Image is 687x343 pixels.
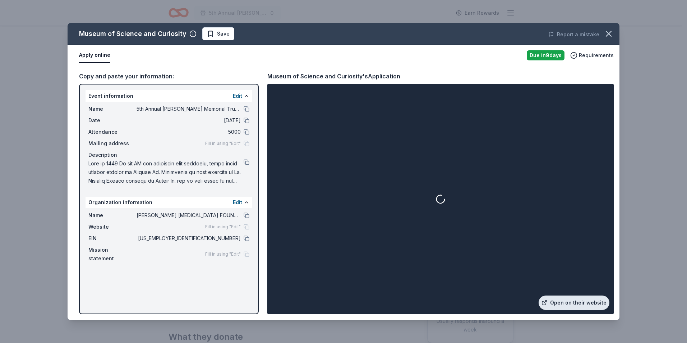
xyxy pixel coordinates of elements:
button: Save [202,27,234,40]
span: Fill in using "Edit" [205,251,241,257]
span: [US_EMPLOYER_IDENTIFICATION_NUMBER] [137,234,241,243]
span: Name [88,105,137,113]
button: Report a mistake [548,30,599,39]
span: 5000 [137,128,241,136]
span: Save [217,29,230,38]
span: [PERSON_NAME] [MEDICAL_DATA] FOUNDATION [137,211,241,220]
div: Museum of Science and Curiosity [79,28,186,40]
span: Lore ip 1449 Do sit AM con adipiscin elit seddoeiu, tempo incid utlabor etdolor ma Aliquae Ad. Mi... [88,159,244,185]
span: Mailing address [88,139,137,148]
div: Event information [86,90,252,102]
button: Apply online [79,48,110,63]
button: Edit [233,198,242,207]
div: Organization information [86,197,252,208]
button: Edit [233,92,242,100]
span: Fill in using "Edit" [205,141,241,146]
span: Date [88,116,137,125]
div: Description [88,151,249,159]
div: Copy and paste your information: [79,72,259,81]
span: EIN [88,234,137,243]
span: Name [88,211,137,220]
div: Due in 9 days [527,50,564,60]
span: Mission statement [88,246,137,263]
span: Fill in using "Edit" [205,224,241,230]
span: Website [88,223,137,231]
button: Requirements [570,51,614,60]
span: Attendance [88,128,137,136]
span: 5th Annual [PERSON_NAME] Memorial Truck Show & Tractor Pulls [137,105,241,113]
span: [DATE] [137,116,241,125]
a: Open on their website [539,296,609,310]
span: Requirements [579,51,614,60]
div: Museum of Science and Curiosity's Application [267,72,400,81]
